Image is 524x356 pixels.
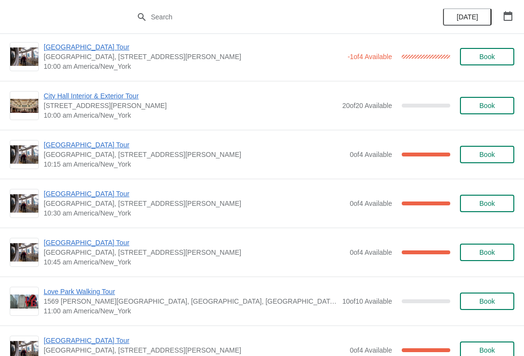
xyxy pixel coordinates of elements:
[44,62,343,71] span: 10:00 am America/New_York
[350,200,392,207] span: 0 of 4 Available
[460,97,514,114] button: Book
[10,243,38,262] img: City Hall Tower Tour | City Hall Visitor Center, 1400 John F Kennedy Boulevard Suite 121, Philade...
[350,248,392,256] span: 0 of 4 Available
[10,294,38,309] img: Love Park Walking Tour | 1569 John F Kennedy Boulevard, Philadelphia, PA, USA | 11:00 am America/...
[479,151,495,158] span: Book
[44,336,345,345] span: [GEOGRAPHIC_DATA] Tour
[44,101,337,110] span: [STREET_ADDRESS][PERSON_NAME]
[44,287,337,296] span: Love Park Walking Tour
[479,346,495,354] span: Book
[44,199,345,208] span: [GEOGRAPHIC_DATA], [STREET_ADDRESS][PERSON_NAME]
[350,346,392,354] span: 0 of 4 Available
[460,293,514,310] button: Book
[44,208,345,218] span: 10:30 am America/New_York
[479,200,495,207] span: Book
[10,194,38,213] img: City Hall Tower Tour | City Hall Visitor Center, 1400 John F Kennedy Boulevard Suite 121, Philade...
[44,52,343,62] span: [GEOGRAPHIC_DATA], [STREET_ADDRESS][PERSON_NAME]
[460,195,514,212] button: Book
[150,8,393,26] input: Search
[44,42,343,52] span: [GEOGRAPHIC_DATA] Tour
[350,151,392,158] span: 0 of 4 Available
[44,150,345,159] span: [GEOGRAPHIC_DATA], [STREET_ADDRESS][PERSON_NAME]
[460,146,514,163] button: Book
[44,91,337,101] span: City Hall Interior & Exterior Tour
[479,248,495,256] span: Book
[460,48,514,65] button: Book
[44,345,345,355] span: [GEOGRAPHIC_DATA], [STREET_ADDRESS][PERSON_NAME]
[479,53,495,61] span: Book
[479,102,495,109] span: Book
[44,296,337,306] span: 1569 [PERSON_NAME][GEOGRAPHIC_DATA], [GEOGRAPHIC_DATA], [GEOGRAPHIC_DATA], [GEOGRAPHIC_DATA]
[44,140,345,150] span: [GEOGRAPHIC_DATA] Tour
[342,102,392,109] span: 20 of 20 Available
[44,238,345,248] span: [GEOGRAPHIC_DATA] Tour
[479,297,495,305] span: Book
[10,99,38,113] img: City Hall Interior & Exterior Tour | 1400 John F Kennedy Boulevard, Suite 121, Philadelphia, PA, ...
[10,145,38,164] img: City Hall Tower Tour | City Hall Visitor Center, 1400 John F Kennedy Boulevard Suite 121, Philade...
[44,110,337,120] span: 10:00 am America/New_York
[342,297,392,305] span: 10 of 10 Available
[44,189,345,199] span: [GEOGRAPHIC_DATA] Tour
[44,159,345,169] span: 10:15 am America/New_York
[44,248,345,257] span: [GEOGRAPHIC_DATA], [STREET_ADDRESS][PERSON_NAME]
[10,47,38,66] img: City Hall Tower Tour | City Hall Visitor Center, 1400 John F Kennedy Boulevard Suite 121, Philade...
[457,13,478,21] span: [DATE]
[443,8,491,26] button: [DATE]
[44,306,337,316] span: 11:00 am America/New_York
[460,244,514,261] button: Book
[44,257,345,267] span: 10:45 am America/New_York
[347,53,392,61] span: -1 of 4 Available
